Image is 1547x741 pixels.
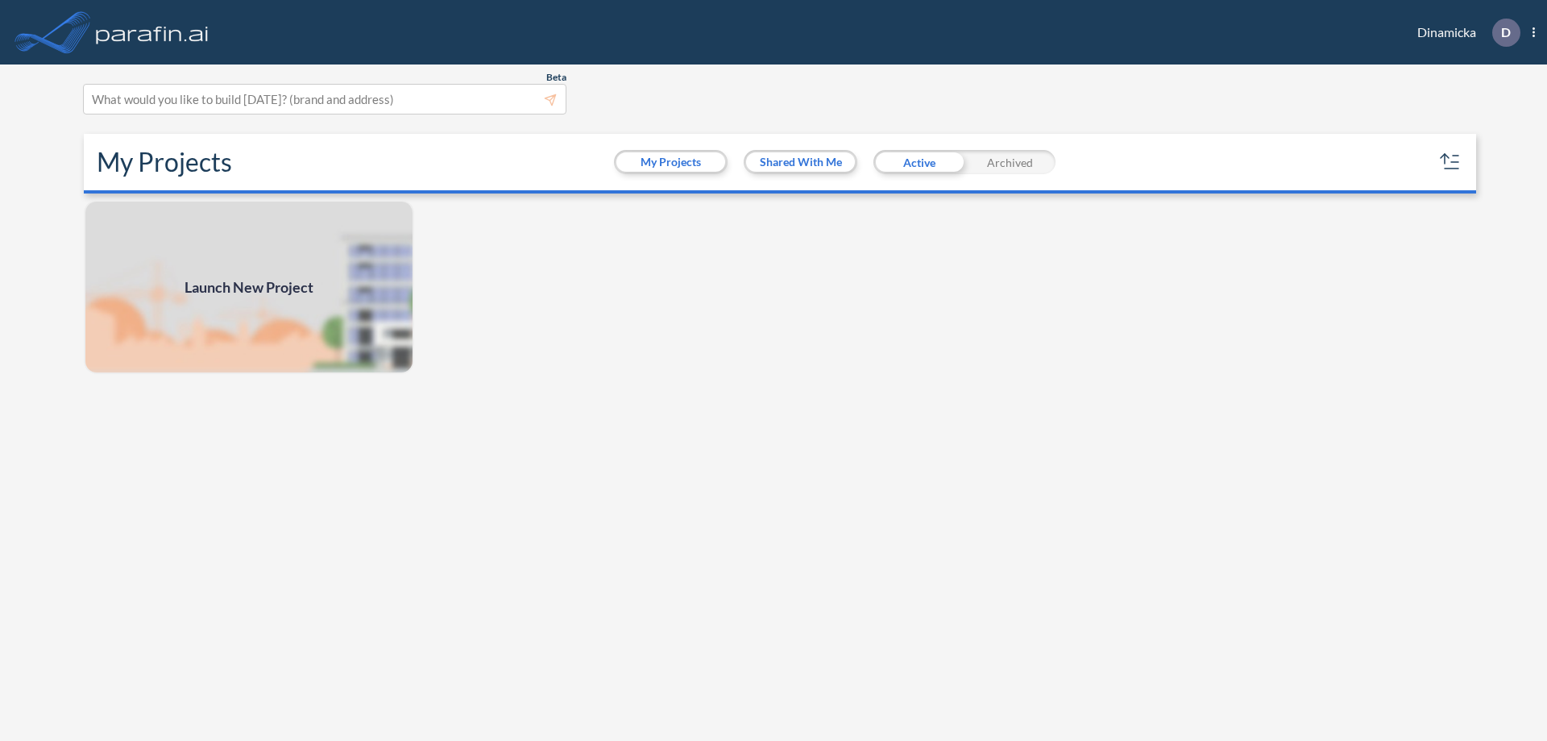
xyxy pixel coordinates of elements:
[546,71,566,84] span: Beta
[84,200,414,374] a: Launch New Project
[1501,25,1511,40] p: D
[185,277,313,298] span: Launch New Project
[616,152,725,172] button: My Projects
[964,150,1056,174] div: Archived
[93,16,212,48] img: logo
[746,152,855,172] button: Shared With Me
[84,200,414,374] img: add
[873,150,964,174] div: Active
[1393,19,1535,47] div: Dinamicka
[1437,149,1463,175] button: sort
[97,147,232,177] h2: My Projects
